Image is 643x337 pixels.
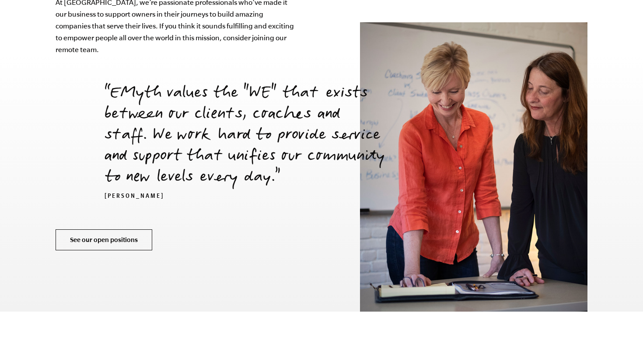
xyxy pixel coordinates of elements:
cite: [PERSON_NAME] [105,193,164,200]
iframe: Chat Widget [599,295,643,337]
p: EMyth values the "WE" that exists between our clients, coaches and staff. We work hard to provide... [105,84,384,189]
a: See our open positions [56,229,152,250]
